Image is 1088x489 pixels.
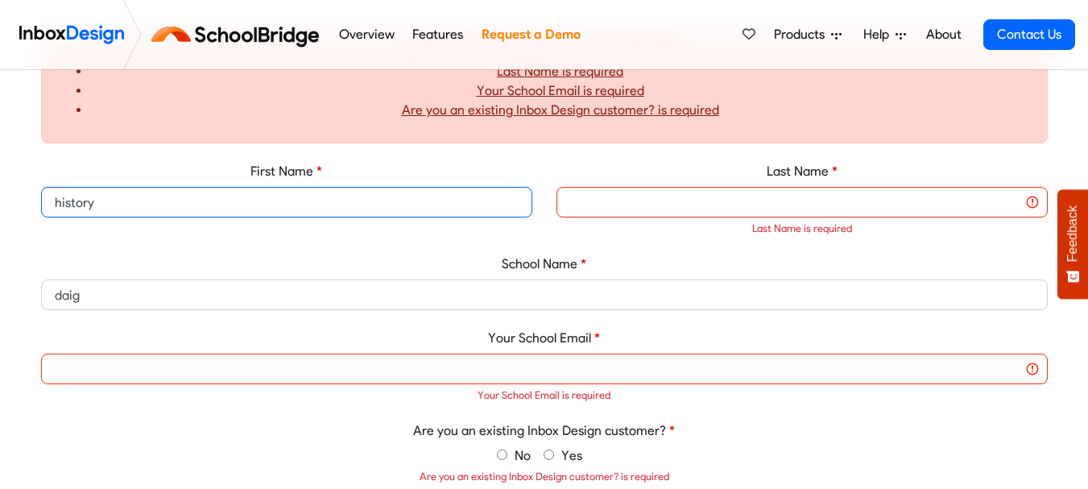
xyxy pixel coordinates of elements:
[413,416,675,446] label: Are you an existing Inbox Design customer?
[767,19,848,51] a: Products
[561,448,582,463] span: Yes
[921,19,966,51] a: About
[544,450,554,460] input: Yes
[983,19,1075,50] a: Contact Us
[477,83,644,98] span: Your School Email is required
[477,19,585,51] a: Request a Demo
[41,387,1048,403] div: Your School Email is required
[857,19,912,51] a: Help
[408,19,468,51] a: Features
[488,323,600,354] label: Your School Email
[250,156,322,187] label: First Name
[1057,189,1088,299] button: Feedback - Show survey
[402,102,719,118] span: Are you an existing Inbox Design customer? is required
[41,469,1048,484] div: Are you an existing Inbox Design customer? is required
[497,64,623,79] span: Last Name is required
[774,25,831,44] span: Products
[556,221,1048,236] div: Last Name is required
[515,448,531,463] span: No
[148,15,329,54] img: schoolbridge logo
[1065,205,1080,262] span: Feedback
[767,156,838,187] label: Last Name
[497,450,507,460] input: No
[334,19,399,51] a: Overview
[863,25,896,44] span: Help
[502,249,586,280] label: School Name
